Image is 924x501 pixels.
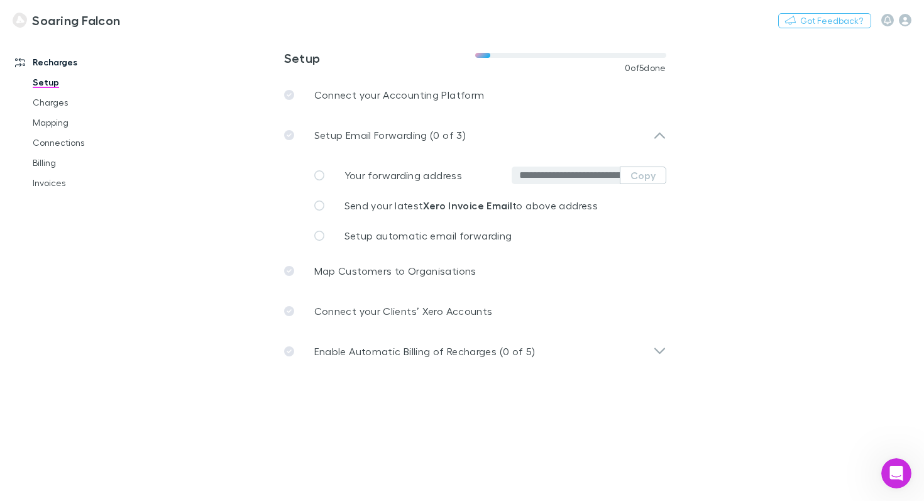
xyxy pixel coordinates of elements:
iframe: Intercom live chat [881,458,911,488]
p: Connect your Accounting Platform [314,87,485,102]
p: Connect your Clients’ Xero Accounts [314,304,493,319]
h3: Setup [284,50,475,65]
a: Mapping [20,113,154,133]
a: Connect your Accounting Platform [274,75,676,115]
a: Map Customers to Organisations [274,251,676,291]
a: Invoices [20,173,154,193]
a: Connections [20,133,154,153]
a: Charges [20,92,154,113]
a: Connect your Clients’ Xero Accounts [274,291,676,331]
span: Send your latest to above address [344,199,598,211]
a: Recharges [3,52,154,72]
a: Send your latestXero Invoice Emailto above address [304,190,666,221]
button: Copy [620,167,666,184]
strong: Xero Invoice Email [423,199,512,212]
span: Your forwarding address [344,169,462,181]
a: Billing [20,153,154,173]
p: Setup Email Forwarding (0 of 3) [314,128,466,143]
a: Soaring Falcon [5,5,128,35]
span: 0 of 5 done [625,63,666,73]
button: Got Feedback? [778,13,871,28]
span: Setup automatic email forwarding [344,229,512,241]
a: Setup [20,72,154,92]
div: Enable Automatic Billing of Recharges (0 of 5) [274,331,676,372]
p: Enable Automatic Billing of Recharges (0 of 5) [314,344,536,359]
p: Map Customers to Organisations [314,263,476,278]
img: Soaring Falcon's Logo [13,13,27,28]
div: Setup Email Forwarding (0 of 3) [274,115,676,155]
a: Setup automatic email forwarding [304,221,666,251]
h3: Soaring Falcon [32,13,120,28]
